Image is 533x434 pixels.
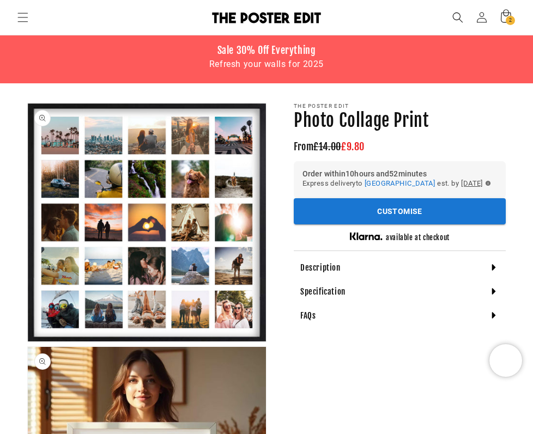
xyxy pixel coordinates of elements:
span: [GEOGRAPHIC_DATA] [365,179,435,187]
span: Express delivery to [302,178,362,190]
button: Customise [294,198,506,225]
h6: Order within 10 hours and 52 minutes [302,170,497,178]
summary: Search [446,5,470,29]
span: est. by [437,178,459,190]
button: [GEOGRAPHIC_DATA] [365,178,435,190]
h4: Description [300,262,341,273]
span: £9.80 [341,140,365,152]
h1: Photo Collage Print [294,109,506,132]
iframe: Chatra live chat [489,344,522,377]
span: £14.00 [313,140,341,152]
h4: Specification [300,286,346,297]
span: 2 [509,16,512,25]
p: The Poster Edit [294,103,506,109]
span: [DATE] [461,178,483,190]
h4: FAQs [300,310,316,321]
h5: available at checkout [386,233,450,242]
a: The Poster Edit [208,8,325,27]
h3: From [294,140,506,153]
img: The Poster Edit [212,12,321,23]
summary: Menu [11,5,35,29]
div: outlined primary button group [294,198,506,225]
